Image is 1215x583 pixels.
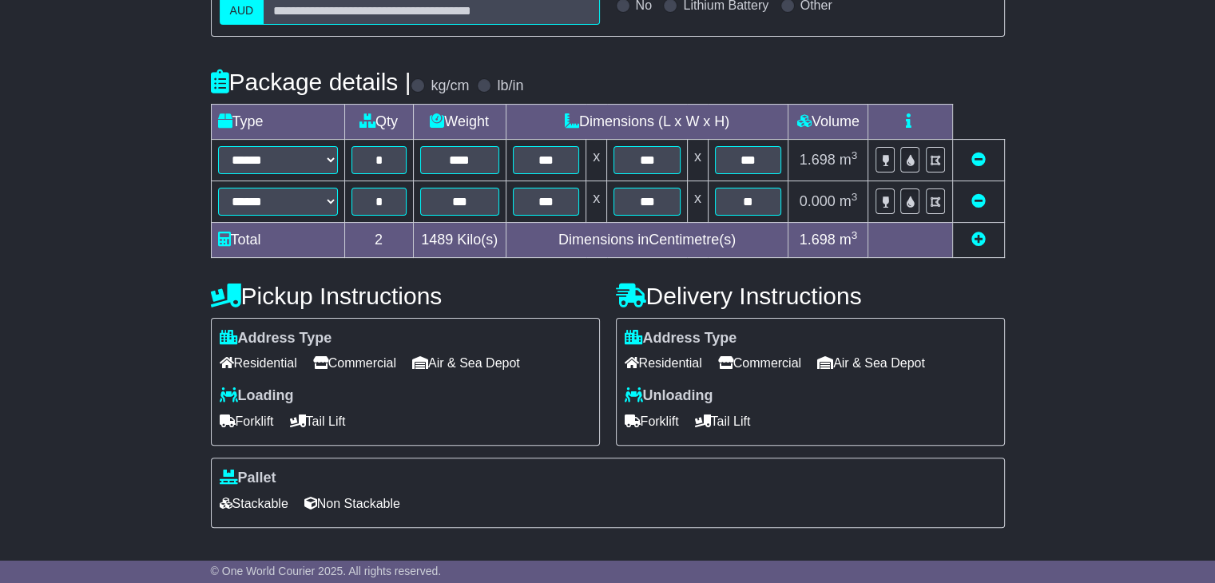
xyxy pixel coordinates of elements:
[800,193,836,209] span: 0.000
[344,222,413,257] td: 2
[290,409,346,434] span: Tail Lift
[616,283,1005,309] h4: Delivery Instructions
[211,565,442,577] span: © One World Courier 2025. All rights reserved.
[220,351,297,375] span: Residential
[220,470,276,487] label: Pallet
[211,283,600,309] h4: Pickup Instructions
[344,104,413,139] td: Qty
[586,180,607,222] td: x
[625,351,702,375] span: Residential
[220,491,288,516] span: Stackable
[625,330,737,347] label: Address Type
[852,191,858,203] sup: 3
[220,330,332,347] label: Address Type
[687,139,708,180] td: x
[211,222,344,257] td: Total
[817,351,925,375] span: Air & Sea Depot
[211,69,411,95] h4: Package details |
[718,351,801,375] span: Commercial
[413,104,506,139] td: Weight
[421,232,453,248] span: 1489
[971,193,986,209] a: Remove this item
[413,222,506,257] td: Kilo(s)
[852,149,858,161] sup: 3
[506,222,788,257] td: Dimensions in Centimetre(s)
[497,77,523,95] label: lb/in
[313,351,396,375] span: Commercial
[220,409,274,434] span: Forklift
[840,152,858,168] span: m
[687,180,708,222] td: x
[625,409,679,434] span: Forklift
[852,229,858,241] sup: 3
[788,104,868,139] td: Volume
[971,152,986,168] a: Remove this item
[304,491,400,516] span: Non Stackable
[625,387,713,405] label: Unloading
[412,351,520,375] span: Air & Sea Depot
[431,77,469,95] label: kg/cm
[586,139,607,180] td: x
[800,232,836,248] span: 1.698
[695,409,751,434] span: Tail Lift
[840,193,858,209] span: m
[506,104,788,139] td: Dimensions (L x W x H)
[800,152,836,168] span: 1.698
[211,104,344,139] td: Type
[220,387,294,405] label: Loading
[840,232,858,248] span: m
[971,232,986,248] a: Add new item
